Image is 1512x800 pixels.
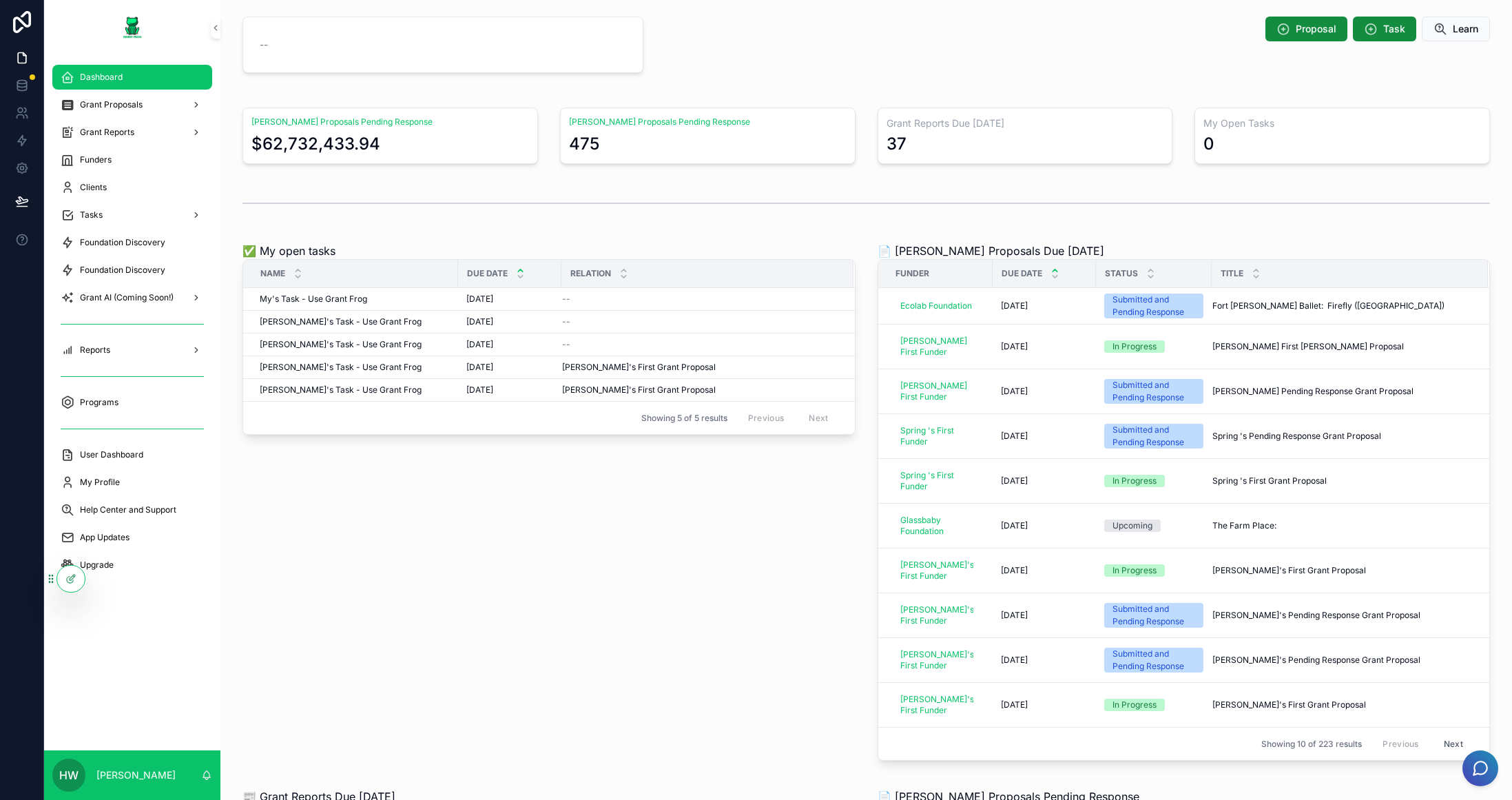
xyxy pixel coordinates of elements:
[1212,699,1472,710] a: [PERSON_NAME]'s First Grant Proposal
[80,449,143,460] span: User Dashboard
[52,230,212,255] a: Foundation Discovery
[562,316,570,327] span: --
[895,646,979,674] a: [PERSON_NAME]'s First Funder
[52,65,212,90] a: Dashboard
[52,285,212,310] a: Grant AI (Coming Soon!)
[895,688,984,721] a: [PERSON_NAME]'s First Funder
[1104,294,1203,318] a: Submitted and Pending Response
[900,336,973,358] span: [PERSON_NAME] First Funder
[569,133,599,155] div: 475
[52,147,212,172] a: Funders
[260,339,450,350] a: [PERSON_NAME]'s Task - Use Grant Frog
[466,316,493,327] span: [DATE]
[1221,268,1243,279] span: Title
[900,300,972,311] span: Ecolab Foundation
[895,691,979,719] a: [PERSON_NAME]'s First Funder
[1001,610,1028,621] span: [DATE]
[895,644,984,677] a: [PERSON_NAME]'s First Funder
[1434,733,1473,755] button: Next
[895,512,979,540] a: Glassbaby Foundation
[1001,431,1028,442] span: [DATE]
[80,154,112,165] span: Funders
[1212,610,1472,621] a: [PERSON_NAME]'s Pending Response Grant Proposal
[1353,17,1416,41] button: Task
[96,768,176,782] p: [PERSON_NAME]
[1212,655,1420,666] span: [PERSON_NAME]'s Pending Response Grant Proposal
[1104,699,1203,711] a: In Progress
[466,339,493,350] span: [DATE]
[1104,379,1203,404] a: Submitted and Pending Response
[878,243,1104,259] span: 📄 [PERSON_NAME] Proposals Due [DATE]
[895,554,984,587] a: [PERSON_NAME]'s First Funder
[1104,475,1203,487] a: In Progress
[562,294,570,305] span: --
[1112,564,1157,577] div: In Progress
[1212,475,1472,486] a: Spring 's First Grant Proposal
[900,515,973,537] span: Glassbaby Foundation
[260,294,367,305] span: My's Task - Use Grant Frog
[52,120,212,145] a: Grant Reports
[1261,739,1362,750] span: Showing 10 of 223 results
[52,338,212,362] a: Reports
[1112,379,1195,404] div: Submitted and Pending Response
[466,362,553,373] a: [DATE]
[900,560,973,582] span: [PERSON_NAME]'s First Funder
[260,316,450,327] a: [PERSON_NAME]'s Task - Use Grant Frog
[895,467,979,495] a: Spring 's First Funder
[562,339,570,350] span: --
[1112,475,1157,487] div: In Progress
[467,268,508,279] span: Due Date
[1203,116,1481,130] h3: My Open Tasks
[562,362,837,373] a: [PERSON_NAME]'s First Grant Proposal
[466,294,493,305] span: [DATE]
[52,203,212,227] a: Tasks
[52,92,212,117] a: Grant Proposals
[1001,699,1088,710] a: [DATE]
[80,72,123,83] span: Dashboard
[80,265,165,276] span: Foundation Discovery
[80,560,114,571] span: Upgrade
[895,375,984,408] a: [PERSON_NAME] First Funder
[466,362,493,373] span: [DATE]
[251,116,433,127] a: [PERSON_NAME] Proposals Pending Response
[466,384,553,396] a: [DATE]
[900,380,973,402] span: [PERSON_NAME] First Funder
[466,316,553,327] a: [DATE]
[52,525,212,550] a: App Updates
[1104,520,1203,532] a: Upcoming
[1002,268,1042,279] span: Due Date
[1001,520,1028,531] span: [DATE]
[895,422,979,450] a: Spring 's First Funder
[260,339,422,350] span: [PERSON_NAME]'s Task - Use Grant Frog
[52,498,212,522] a: Help Center and Support
[562,384,837,396] a: [PERSON_NAME]'s First Grant Proposal
[260,268,285,279] span: Name
[570,268,611,279] span: Relation
[80,345,110,356] span: Reports
[80,237,165,248] span: Foundation Discovery
[900,649,973,671] span: [PERSON_NAME]'s First Funder
[260,384,422,396] span: [PERSON_NAME]'s Task - Use Grant Frog
[260,316,422,327] span: [PERSON_NAME]'s Task - Use Grant Frog
[1104,603,1203,628] a: Submitted and Pending Response
[1112,603,1195,628] div: Submitted and Pending Response
[1212,610,1420,621] span: [PERSON_NAME]'s Pending Response Grant Proposal
[59,767,79,783] span: HW
[1212,565,1472,576] a: [PERSON_NAME]'s First Grant Proposal
[80,127,134,138] span: Grant Reports
[900,470,973,492] span: Spring 's First Funder
[1296,22,1336,36] span: Proposal
[887,133,907,155] div: 37
[52,258,212,283] a: Foundation Discovery
[52,470,212,495] a: My Profile
[1001,300,1028,311] span: [DATE]
[1001,341,1088,352] a: [DATE]
[260,38,268,52] span: --
[52,175,212,200] a: Clients
[80,209,103,220] span: Tasks
[1001,699,1028,710] span: [DATE]
[1203,133,1214,155] div: 0
[80,182,107,193] span: Clients
[895,298,977,314] a: Ecolab Foundation
[80,99,143,110] span: Grant Proposals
